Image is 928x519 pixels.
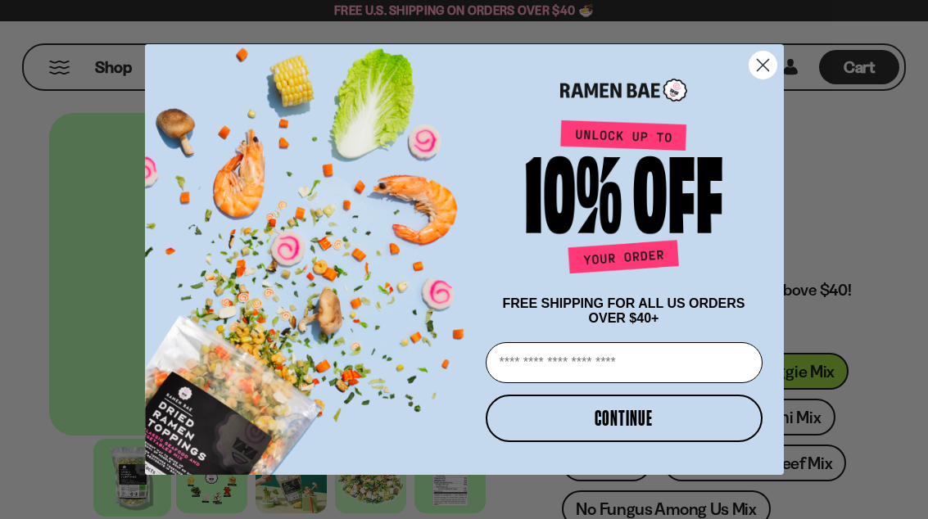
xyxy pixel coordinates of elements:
button: CONTINUE [486,395,763,442]
button: Close dialog [749,51,777,79]
img: Unlock up to 10% off [522,120,727,280]
img: Ramen Bae Logo [560,77,687,104]
span: FREE SHIPPING FOR ALL US ORDERS OVER $40+ [502,296,745,325]
img: ce7035ce-2e49-461c-ae4b-8ade7372f32c.png [145,29,479,475]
